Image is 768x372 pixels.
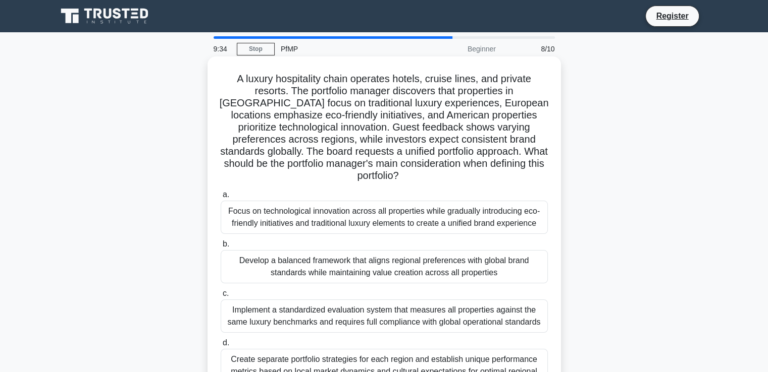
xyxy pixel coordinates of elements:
[221,201,548,234] div: Focus on technological innovation across all properties while gradually introducing eco-friendly ...
[220,73,549,182] h5: A luxury hospitality chain operates hotels, cruise lines, and private resorts. The portfolio mana...
[208,39,237,59] div: 9:34
[237,43,275,55] a: Stop
[223,239,229,248] span: b.
[223,190,229,199] span: a.
[223,289,229,297] span: c.
[221,299,548,333] div: Implement a standardized evaluation system that measures all properties against the same luxury b...
[502,39,561,59] div: 8/10
[650,10,694,22] a: Register
[414,39,502,59] div: Beginner
[223,338,229,347] span: d.
[221,250,548,283] div: Develop a balanced framework that aligns regional preferences with global brand standards while m...
[275,39,414,59] div: PfMP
